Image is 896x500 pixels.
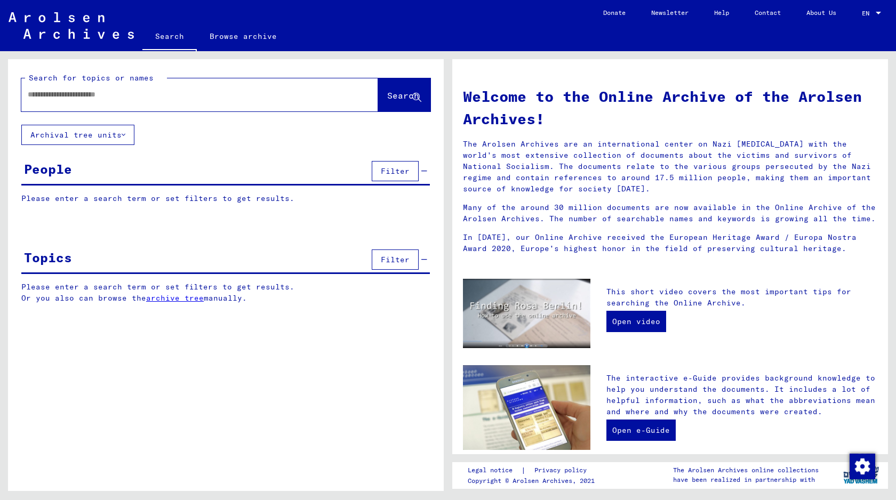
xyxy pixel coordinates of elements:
[850,454,875,479] img: Change consent
[21,193,430,204] p: Please enter a search term or set filters to get results.
[24,248,72,267] div: Topics
[673,475,819,485] p: have been realized in partnership with
[24,159,72,179] div: People
[606,311,666,332] a: Open video
[463,202,877,224] p: Many of the around 30 million documents are now available in the Online Archive of the Arolsen Ar...
[372,249,419,270] button: Filter
[849,453,875,479] div: Change consent
[387,90,419,101] span: Search
[606,373,877,417] p: The interactive e-Guide provides background knowledge to help you understand the documents. It in...
[463,365,590,450] img: eguide.jpg
[463,279,590,348] img: video.jpg
[841,462,881,488] img: yv_logo.png
[862,10,874,17] span: EN
[372,161,419,181] button: Filter
[468,476,599,486] p: Copyright © Arolsen Archives, 2021
[378,78,430,111] button: Search
[146,293,204,303] a: archive tree
[526,465,599,476] a: Privacy policy
[142,23,197,51] a: Search
[606,286,877,309] p: This short video covers the most important tips for searching the Online Archive.
[673,465,819,475] p: The Arolsen Archives online collections
[29,73,154,83] mat-label: Search for topics or names
[381,166,410,176] span: Filter
[463,85,877,130] h1: Welcome to the Online Archive of the Arolsen Archives!
[21,125,134,145] button: Archival tree units
[463,232,877,254] p: In [DATE], our Online Archive received the European Heritage Award / Europa Nostra Award 2020, Eu...
[468,465,599,476] div: |
[197,23,290,49] a: Browse archive
[381,255,410,264] span: Filter
[21,281,430,304] p: Please enter a search term or set filters to get results. Or you also can browse the manually.
[468,465,521,476] a: Legal notice
[606,420,676,441] a: Open e-Guide
[9,12,134,39] img: Arolsen_neg.svg
[463,139,877,195] p: The Arolsen Archives are an international center on Nazi [MEDICAL_DATA] with the world’s most ext...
